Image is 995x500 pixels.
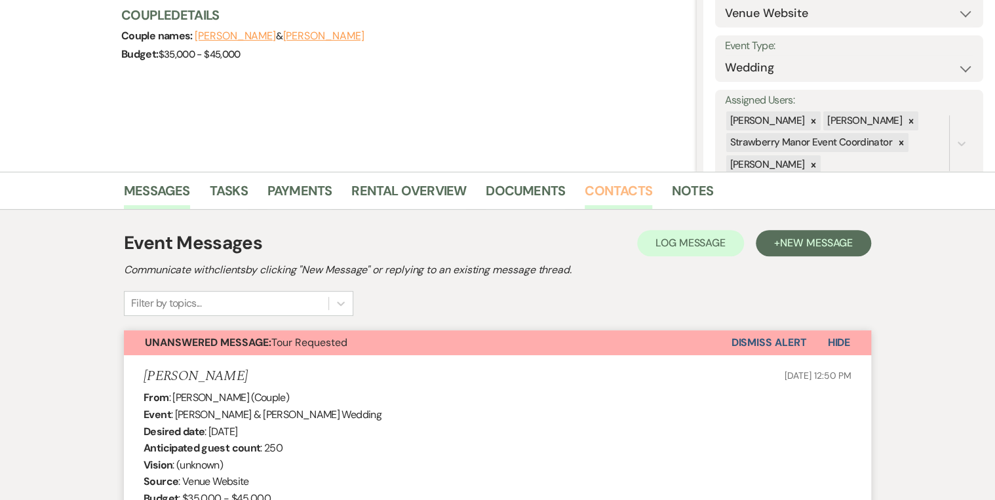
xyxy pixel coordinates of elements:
b: Event [144,408,171,421]
span: Tour Requested [145,336,347,349]
label: Assigned Users: [725,91,973,110]
b: Desired date [144,425,205,438]
span: Couple names: [121,29,195,43]
h2: Communicate with clients by clicking "New Message" or replying to an existing message thread. [124,262,871,278]
div: [PERSON_NAME] [726,111,807,130]
span: Budget: [121,47,159,61]
b: Anticipated guest count [144,441,260,455]
a: Tasks [210,180,248,209]
button: Log Message [637,230,744,256]
span: [DATE] 12:50 PM [785,370,851,381]
span: Log Message [655,236,726,250]
div: [PERSON_NAME] [726,155,807,174]
b: Vision [144,458,172,472]
a: Payments [267,180,332,209]
h3: Couple Details [121,6,684,24]
span: $35,000 - $45,000 [159,48,241,61]
div: Filter by topics... [131,296,201,311]
button: [PERSON_NAME] [283,31,364,41]
a: Rental Overview [351,180,466,209]
b: From [144,391,168,404]
button: Unanswered Message:Tour Requested [124,330,731,355]
a: Notes [672,180,713,209]
a: Documents [486,180,565,209]
h1: Event Messages [124,229,262,257]
a: Messages [124,180,190,209]
label: Event Type: [725,37,973,56]
strong: Unanswered Message: [145,336,271,349]
h5: [PERSON_NAME] [144,368,248,385]
div: [PERSON_NAME] [823,111,904,130]
div: Strawberry Manor Event Coordinator [726,133,894,152]
span: New Message [780,236,853,250]
button: Dismiss Alert [731,330,806,355]
button: Hide [806,330,871,355]
button: +New Message [756,230,871,256]
a: Contacts [585,180,652,209]
b: Source [144,474,178,488]
span: & [195,29,364,43]
span: Hide [827,336,850,349]
button: [PERSON_NAME] [195,31,276,41]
